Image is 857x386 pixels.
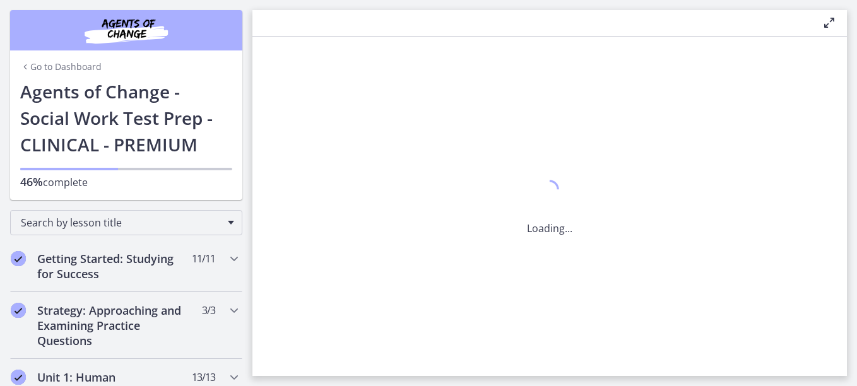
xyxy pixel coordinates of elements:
[11,370,26,385] i: Completed
[37,303,191,348] h2: Strategy: Approaching and Examining Practice Questions
[20,61,102,73] a: Go to Dashboard
[202,303,215,318] span: 3 / 3
[20,78,232,158] h1: Agents of Change - Social Work Test Prep - CLINICAL - PREMIUM
[20,174,43,189] span: 46%
[21,216,222,230] span: Search by lesson title
[11,303,26,318] i: Completed
[37,251,191,281] h2: Getting Started: Studying for Success
[20,174,232,190] p: complete
[11,251,26,266] i: Completed
[527,177,572,206] div: 1
[527,221,572,236] p: Loading...
[192,251,215,266] span: 11 / 11
[50,15,202,45] img: Agents of Change
[10,210,242,235] div: Search by lesson title
[192,370,215,385] span: 13 / 13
